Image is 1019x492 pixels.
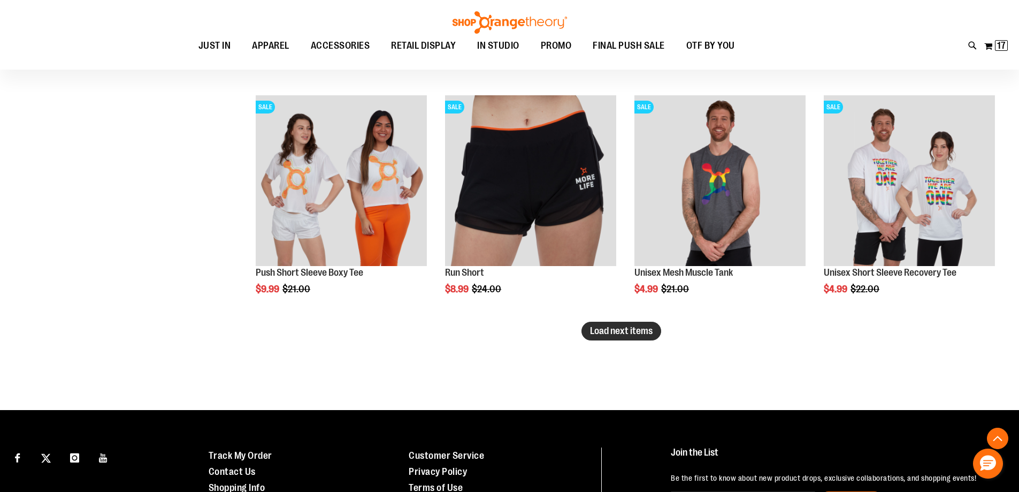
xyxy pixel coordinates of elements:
[686,34,735,58] span: OTF BY YOU
[445,267,484,278] a: Run Short
[445,101,464,113] span: SALE
[477,34,519,58] span: IN STUDIO
[41,453,51,463] img: Twitter
[629,90,811,322] div: product
[824,95,995,268] a: Product image for Unisex Short Sleeve Recovery TeeSALE
[282,284,312,294] span: $21.00
[582,34,676,58] a: FINAL PUSH SALE
[380,34,466,58] a: RETAIL DISPLAY
[466,34,530,58] a: IN STUDIO
[300,34,381,58] a: ACCESSORIES
[987,428,1008,449] button: Back To Top
[973,449,1003,479] button: Hello, have a question? Let’s chat.
[391,34,456,58] span: RETAIL DISPLAY
[824,284,849,294] span: $4.99
[311,34,370,58] span: ACCESSORIES
[445,95,616,268] a: Product image for Run ShortsSALE
[634,267,733,278] a: Unisex Mesh Muscle Tank
[445,284,470,294] span: $8.99
[581,322,661,340] button: Load next items
[409,450,484,461] a: Customer Service
[256,95,427,267] img: Product image for Push Short Sleeve Boxy Tee
[256,101,275,113] span: SALE
[256,284,281,294] span: $9.99
[188,34,242,58] a: JUST IN
[209,466,256,477] a: Contact Us
[671,473,994,483] p: Be the first to know about new product drops, exclusive collaborations, and shopping events!
[241,34,300,58] a: APPAREL
[671,448,994,467] h4: Join the List
[256,267,363,278] a: Push Short Sleeve Boxy Tee
[676,34,746,58] a: OTF BY YOU
[824,267,956,278] a: Unisex Short Sleeve Recovery Tee
[593,34,665,58] span: FINAL PUSH SALE
[851,284,881,294] span: $22.00
[409,466,467,477] a: Privacy Policy
[590,326,653,336] span: Load next items
[37,448,56,466] a: Visit our X page
[252,34,289,58] span: APPAREL
[824,101,843,113] span: SALE
[634,95,806,268] a: Product image for Unisex Mesh Muscle TankSALE
[997,40,1006,51] span: 17
[451,11,569,34] img: Shop Orangetheory
[824,95,995,267] img: Product image for Unisex Short Sleeve Recovery Tee
[209,450,272,461] a: Track My Order
[445,95,616,267] img: Product image for Run Shorts
[440,90,622,322] div: product
[661,284,691,294] span: $21.00
[634,101,654,113] span: SALE
[250,90,432,322] div: product
[472,284,503,294] span: $24.00
[65,448,84,466] a: Visit our Instagram page
[256,95,427,268] a: Product image for Push Short Sleeve Boxy TeeSALE
[634,95,806,267] img: Product image for Unisex Mesh Muscle Tank
[94,448,113,466] a: Visit our Youtube page
[541,34,572,58] span: PROMO
[198,34,231,58] span: JUST IN
[634,284,660,294] span: $4.99
[530,34,583,58] a: PROMO
[818,90,1000,322] div: product
[8,448,27,466] a: Visit our Facebook page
